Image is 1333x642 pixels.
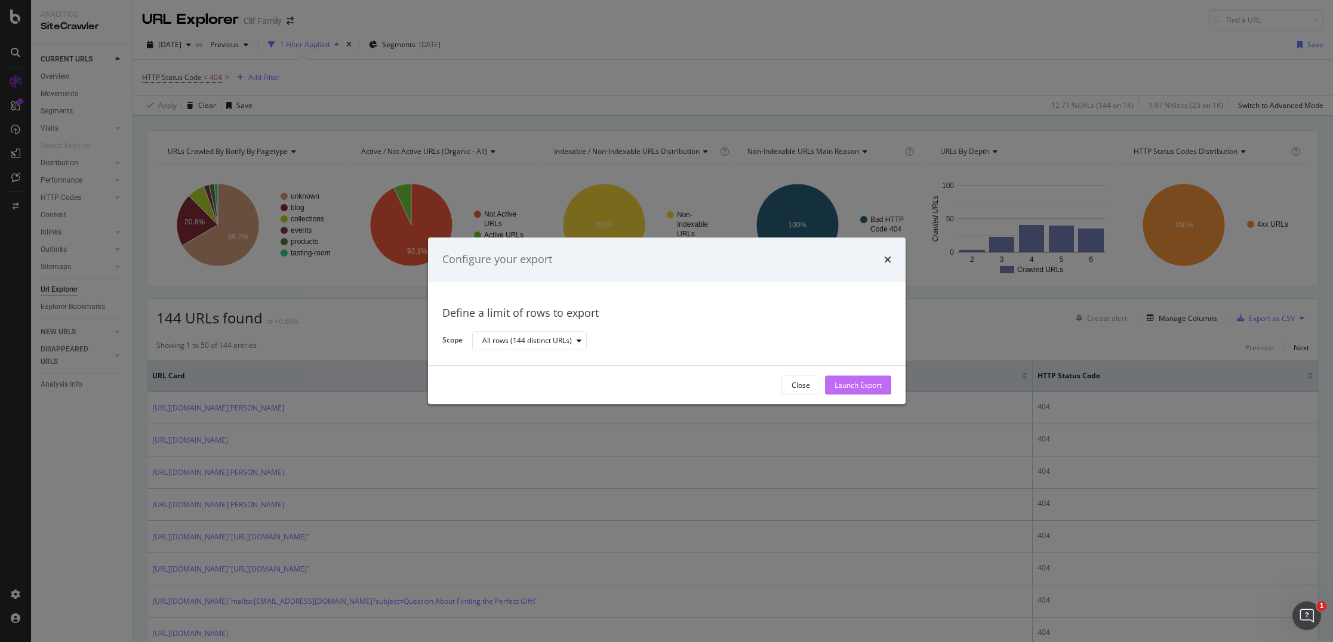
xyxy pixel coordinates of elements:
[472,331,587,350] button: All rows (144 distinct URLs)
[781,376,820,395] button: Close
[825,376,891,395] button: Launch Export
[1292,601,1321,630] iframe: Intercom live chat
[1317,601,1326,611] span: 1
[482,337,572,344] div: All rows (144 distinct URLs)
[884,252,891,267] div: times
[442,252,552,267] div: Configure your export
[442,335,463,348] label: Scope
[835,380,882,390] div: Launch Export
[428,237,906,404] div: modal
[442,305,891,321] div: Define a limit of rows to export
[792,380,810,390] div: Close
